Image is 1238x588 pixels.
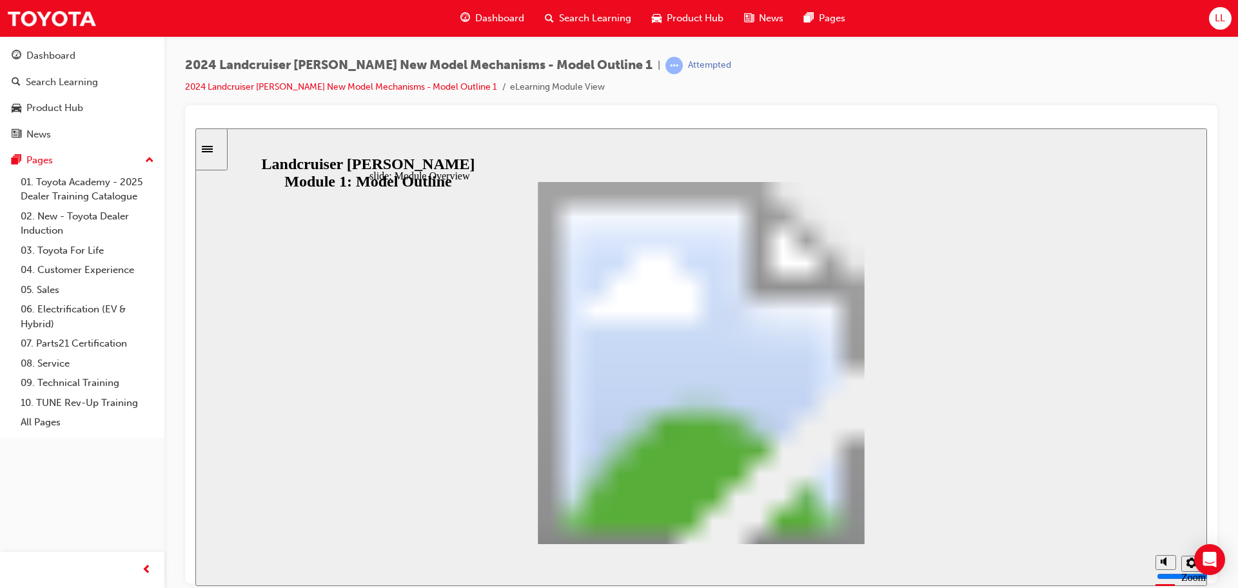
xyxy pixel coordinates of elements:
div: News [26,127,51,142]
span: news-icon [12,129,21,141]
button: LL [1209,7,1232,30]
span: car-icon [12,103,21,114]
a: guage-iconDashboard [450,5,535,32]
span: News [759,11,783,26]
span: LL [1215,11,1225,26]
button: DashboardSearch LearningProduct HubNews [5,41,159,148]
a: 04. Customer Experience [15,260,159,280]
div: Product Hub [26,101,83,116]
span: | [658,58,660,73]
a: search-iconSearch Learning [535,5,642,32]
a: 10. TUNE Rev-Up Training [15,393,159,413]
a: 02. New - Toyota Dealer Induction [15,207,159,241]
button: Mute (Ctrl+Alt+M) [960,427,981,441]
span: news-icon [744,10,754,26]
span: Dashboard [475,11,524,26]
a: 05. Sales [15,280,159,300]
a: car-iconProduct Hub [642,5,734,32]
div: misc controls [954,416,1005,458]
button: Pages [5,148,159,172]
span: guage-icon [12,50,21,62]
a: 07. Parts21 Certification [15,334,159,354]
div: Attempted [688,59,731,72]
span: Search Learning [559,11,631,26]
span: Pages [819,11,845,26]
div: Dashboard [26,48,75,63]
div: Open Intercom Messenger [1194,544,1225,575]
button: Settings [986,427,1007,443]
li: eLearning Module View [510,80,605,95]
a: Search Learning [5,70,159,94]
img: Trak [6,4,97,33]
a: Product Hub [5,96,159,120]
span: up-icon [145,152,154,169]
a: 08. Service [15,354,159,374]
a: 2024 Landcruiser [PERSON_NAME] New Model Mechanisms - Model Outline 1 [185,81,497,92]
a: 06. Electrification (EV & Hybrid) [15,299,159,334]
span: car-icon [652,10,662,26]
a: news-iconNews [734,5,794,32]
span: search-icon [12,77,21,88]
a: 01. Toyota Academy - 2025 Dealer Training Catalogue [15,172,159,207]
a: Dashboard [5,44,159,68]
a: News [5,123,159,147]
span: 2024 Landcruiser [PERSON_NAME] New Model Mechanisms - Model Outline 1 [185,58,653,73]
div: Pages [26,153,53,168]
a: All Pages [15,412,159,432]
span: pages-icon [12,155,21,167]
span: search-icon [545,10,554,26]
span: Product Hub [667,11,723,26]
a: pages-iconPages [794,5,856,32]
input: volume [961,443,1045,453]
span: guage-icon [460,10,470,26]
a: 03. Toyota For Life [15,241,159,261]
span: prev-icon [142,562,152,578]
span: learningRecordVerb_ATTEMPT-icon [665,57,683,74]
label: Zoom to fit [986,443,1010,478]
div: Search Learning [26,75,98,90]
span: pages-icon [804,10,814,26]
a: 09. Technical Training [15,373,159,393]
